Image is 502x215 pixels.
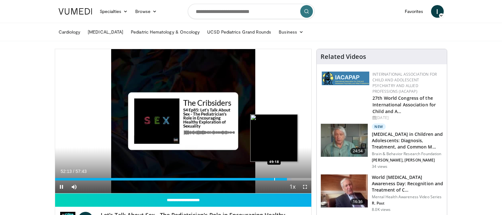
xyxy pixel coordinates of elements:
h3: [MEDICAL_DATA] in Children and Adolescents: Diagnosis, Treatment, and Common M… [372,131,443,150]
span: / [73,169,74,174]
a: Cardiology [55,26,84,38]
input: Search topics, interventions [188,4,315,19]
h4: Related Videos [321,53,366,60]
p: 8.0K views [372,207,391,212]
a: International Association for Child and Adolescent Psychiatry and Allied Professions (IACAPAP) [372,72,437,94]
img: VuMedi Logo [59,8,92,15]
p: [PERSON_NAME], [PERSON_NAME] [372,158,443,163]
a: [MEDICAL_DATA] [84,26,127,38]
a: Specialties [96,5,132,18]
span: 57:43 [75,169,86,174]
span: 24:54 [350,148,365,154]
span: 16:36 [350,199,365,205]
div: [DATE] [372,115,442,121]
p: 34 views [372,164,387,169]
button: Fullscreen [299,180,311,193]
p: Mental Health Awareness Video Series [372,194,443,199]
button: Mute [68,180,80,193]
a: Favorites [401,5,427,18]
img: 2a9917ce-aac2-4f82-acde-720e532d7410.png.150x105_q85_autocrop_double_scale_upscale_version-0.2.png [322,72,369,85]
a: 16:36 World [MEDICAL_DATA] Awareness Day: Recognition and Treatment of C… Mental Health Awareness... [321,174,443,212]
a: I [431,5,444,18]
p: Brain & Behavior Research Foundation [372,151,443,156]
h3: World [MEDICAL_DATA] Awareness Day: Recognition and Treatment of C… [372,174,443,193]
button: Pause [55,180,68,193]
video-js: Video Player [55,49,312,193]
a: 24:54 New [MEDICAL_DATA] in Children and Adolescents: Diagnosis, Treatment, and Common M… Brain &... [321,123,443,169]
a: UCSD Pediatrics Grand Rounds [203,26,275,38]
a: Pediatric Hematology & Oncology [127,26,203,38]
a: Browse [131,5,161,18]
img: 5b8011c7-1005-4e73-bd4d-717c320f5860.150x105_q85_crop-smart_upscale.jpg [321,124,368,157]
img: dad9b3bb-f8af-4dab-abc0-c3e0a61b252e.150x105_q85_crop-smart_upscale.jpg [321,174,368,207]
a: 27th World Congress of the International Association for Child and A… [372,95,436,114]
p: R. Post [372,201,443,206]
div: Progress Bar [55,178,312,180]
a: Business [275,26,307,38]
button: Playback Rate [286,180,299,193]
span: 52:13 [61,169,72,174]
p: New [372,123,386,130]
img: image.jpeg [250,114,298,162]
